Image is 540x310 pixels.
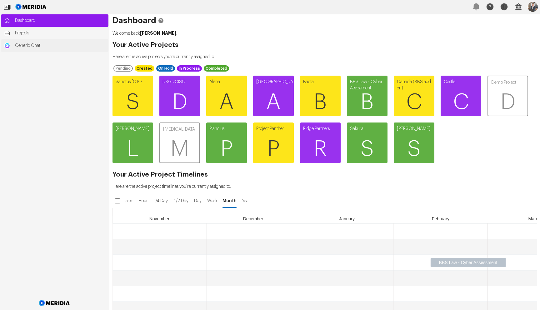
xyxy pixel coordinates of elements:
span: Year [240,198,252,204]
div: Completed [204,65,229,72]
h1: Dashboard [112,17,537,24]
span: P [253,130,294,168]
img: Profile Icon [528,2,538,12]
div: On Hold [156,65,175,72]
span: Projects [15,30,105,36]
a: [PERSON_NAME]S [394,122,434,163]
span: A [206,83,247,121]
span: Day [193,198,202,204]
a: DRG vCISOD [159,76,200,116]
a: BBS Law - Cyber AssessmentB [347,76,387,116]
span: B [347,83,387,121]
span: Week [206,198,219,204]
a: AlenaA [206,76,247,116]
a: Generic ChatGeneric Chat [1,39,108,52]
a: CastleC [441,76,481,116]
span: D [159,83,200,121]
strong: [PERSON_NAME] [140,31,176,35]
a: Demo ProjectD [487,76,528,116]
span: 1/4 Day [152,198,169,204]
span: L [112,130,153,168]
a: Sanctus fCTOS [112,76,153,116]
span: C [394,83,434,121]
h2: Your Active Projects [112,42,537,48]
span: M [160,130,199,168]
span: Dashboard [15,17,105,24]
div: Created [135,65,154,72]
div: Pending [113,65,133,72]
span: S [347,130,387,168]
a: [PERSON_NAME]L [112,122,153,163]
a: Project PantherP [253,122,294,163]
h2: Your Active Project Timelines [112,172,537,178]
span: 1/2 Day [172,198,190,204]
span: Generic Chat [15,42,105,49]
a: Canada (BBS add on)C [394,76,434,116]
img: Generic Chat [4,42,10,49]
span: Hour [137,198,149,204]
p: Here are the active project timelines you're currently assigned to. [112,183,537,190]
span: C [441,83,481,121]
div: In Progress [177,65,202,72]
p: Welcome back . [112,30,537,37]
a: Dashboard [1,14,108,27]
span: P [206,130,247,168]
a: PlanciusP [206,122,247,163]
a: [GEOGRAPHIC_DATA]A [253,76,294,116]
span: D [488,83,527,121]
span: R [300,130,341,168]
label: Tasks [122,195,136,207]
a: [MEDICAL_DATA]M [159,122,200,163]
a: Projects [1,27,108,39]
span: Month [222,198,237,204]
a: Ridge PartnersR [300,122,341,163]
span: A [253,83,294,121]
a: BactaB [300,76,341,116]
img: Meridia Logo [38,296,71,310]
span: S [394,130,434,168]
span: S [112,83,153,121]
p: Here are the active projects you're currently assigned to. [112,54,537,60]
span: B [300,83,341,121]
a: SakuraS [347,122,387,163]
